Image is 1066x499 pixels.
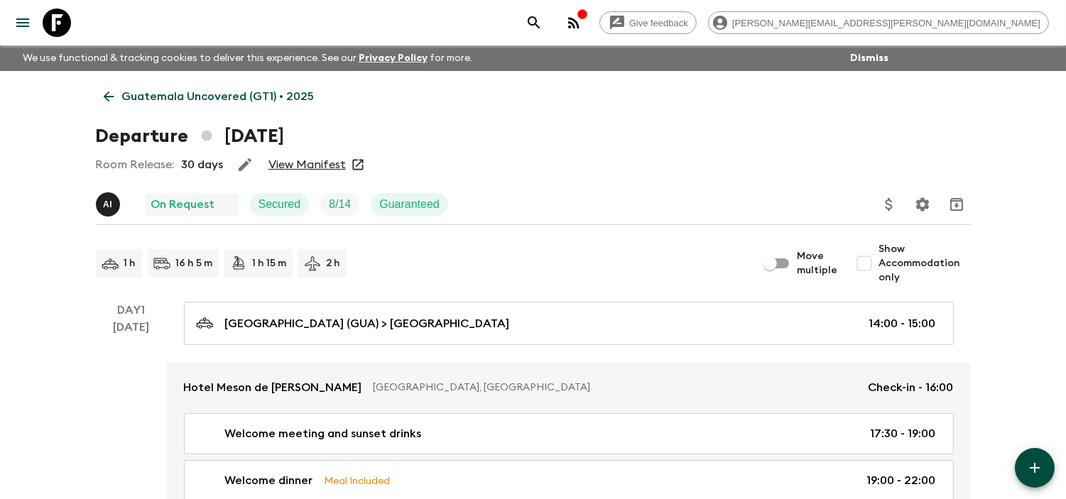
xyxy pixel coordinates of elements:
a: Give feedback [599,11,697,34]
span: [PERSON_NAME][EMAIL_ADDRESS][PERSON_NAME][DOMAIN_NAME] [724,18,1048,28]
p: 14:00 - 15:00 [869,315,936,332]
a: [GEOGRAPHIC_DATA] (GUA) > [GEOGRAPHIC_DATA]14:00 - 15:00 [184,302,954,345]
p: 1 h [124,256,136,270]
a: Hotel Meson de [PERSON_NAME][GEOGRAPHIC_DATA], [GEOGRAPHIC_DATA]Check-in - 16:00 [167,362,971,413]
p: 17:30 - 19:00 [871,425,936,442]
button: Dismiss [847,48,892,68]
p: Guatemala Uncovered (GT1) • 2025 [122,88,315,105]
p: [GEOGRAPHIC_DATA], [GEOGRAPHIC_DATA] [374,380,857,395]
h1: Departure [DATE] [96,122,284,150]
button: menu [9,9,37,37]
button: search adventures [520,9,548,37]
p: Day 1 [96,302,167,319]
p: On Request [151,196,215,213]
p: Room Release: [96,156,175,173]
p: Hotel Meson de [PERSON_NAME] [184,379,362,396]
button: AI [96,192,123,216]
a: Privacy Policy [359,53,428,63]
span: Give feedback [621,18,696,28]
span: Alvaro Ixtetela [96,197,123,208]
p: 8 / 14 [329,196,351,213]
div: [PERSON_NAME][EMAIL_ADDRESS][PERSON_NAME][DOMAIN_NAME] [708,11,1049,34]
div: Trip Fill [320,193,359,216]
p: Meal Included [325,473,391,488]
p: 1 h 15 m [253,256,287,270]
a: View Manifest [268,158,346,172]
div: Secured [250,193,310,216]
a: Guatemala Uncovered (GT1) • 2025 [96,82,322,111]
button: Archive (Completed, Cancelled or Unsynced Departures only) [942,190,971,219]
p: Welcome meeting and sunset drinks [225,425,422,442]
p: 19:00 - 22:00 [867,472,936,489]
p: [GEOGRAPHIC_DATA] (GUA) > [GEOGRAPHIC_DATA] [225,315,510,332]
span: Show Accommodation only [879,242,971,285]
button: Settings [908,190,937,219]
button: Update Price, Early Bird Discount and Costs [875,190,903,219]
p: 16 h 5 m [176,256,213,270]
a: Welcome meeting and sunset drinks17:30 - 19:00 [184,413,954,454]
p: 30 days [182,156,224,173]
p: Secured [259,196,301,213]
p: We use functional & tracking cookies to deliver this experience. See our for more. [17,45,478,71]
p: Welcome dinner [225,472,313,489]
p: Guaranteed [379,196,440,213]
span: Move multiple [798,249,839,278]
p: A I [103,199,112,210]
p: Check-in - 16:00 [869,379,954,396]
p: 2 h [327,256,341,270]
